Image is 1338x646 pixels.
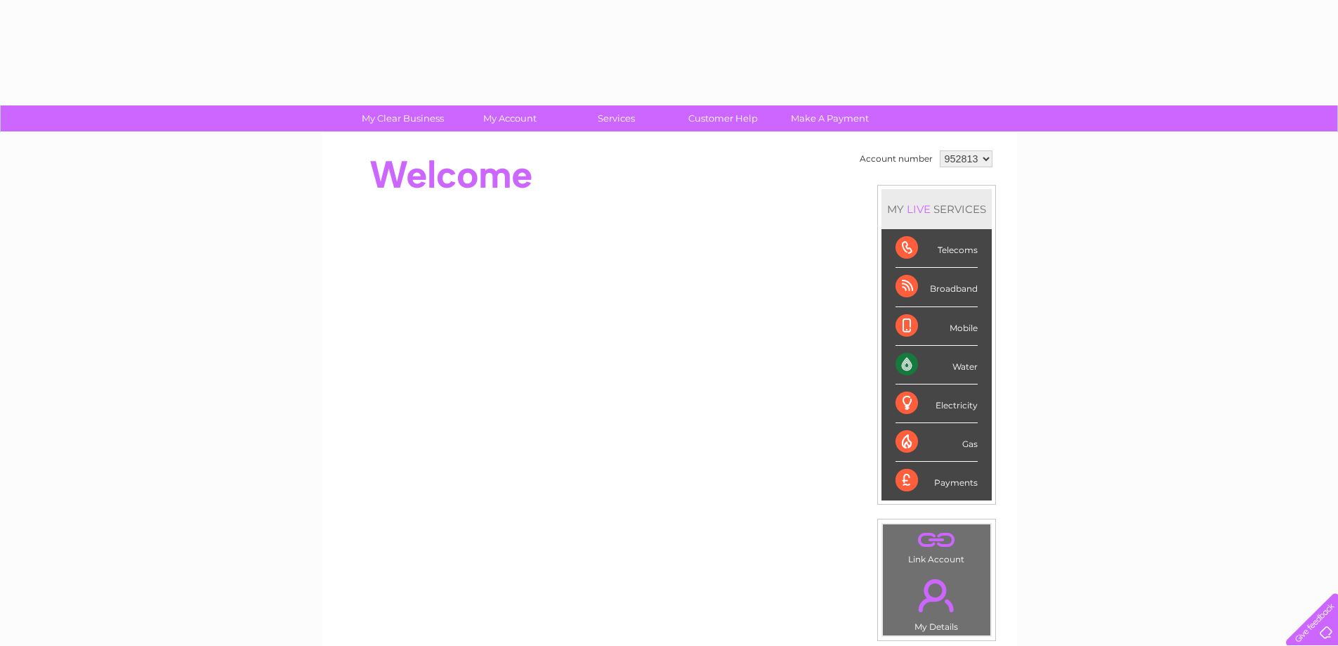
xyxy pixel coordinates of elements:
[886,528,987,553] a: .
[896,346,978,385] div: Water
[856,147,936,171] td: Account number
[345,105,461,131] a: My Clear Business
[882,524,991,568] td: Link Account
[904,202,933,216] div: LIVE
[772,105,888,131] a: Make A Payment
[882,567,991,636] td: My Details
[886,571,987,620] a: .
[896,385,978,423] div: Electricity
[558,105,674,131] a: Services
[896,307,978,346] div: Mobile
[896,268,978,306] div: Broadband
[452,105,568,131] a: My Account
[896,423,978,462] div: Gas
[896,462,978,500] div: Payments
[896,229,978,268] div: Telecoms
[881,189,992,229] div: MY SERVICES
[665,105,781,131] a: Customer Help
